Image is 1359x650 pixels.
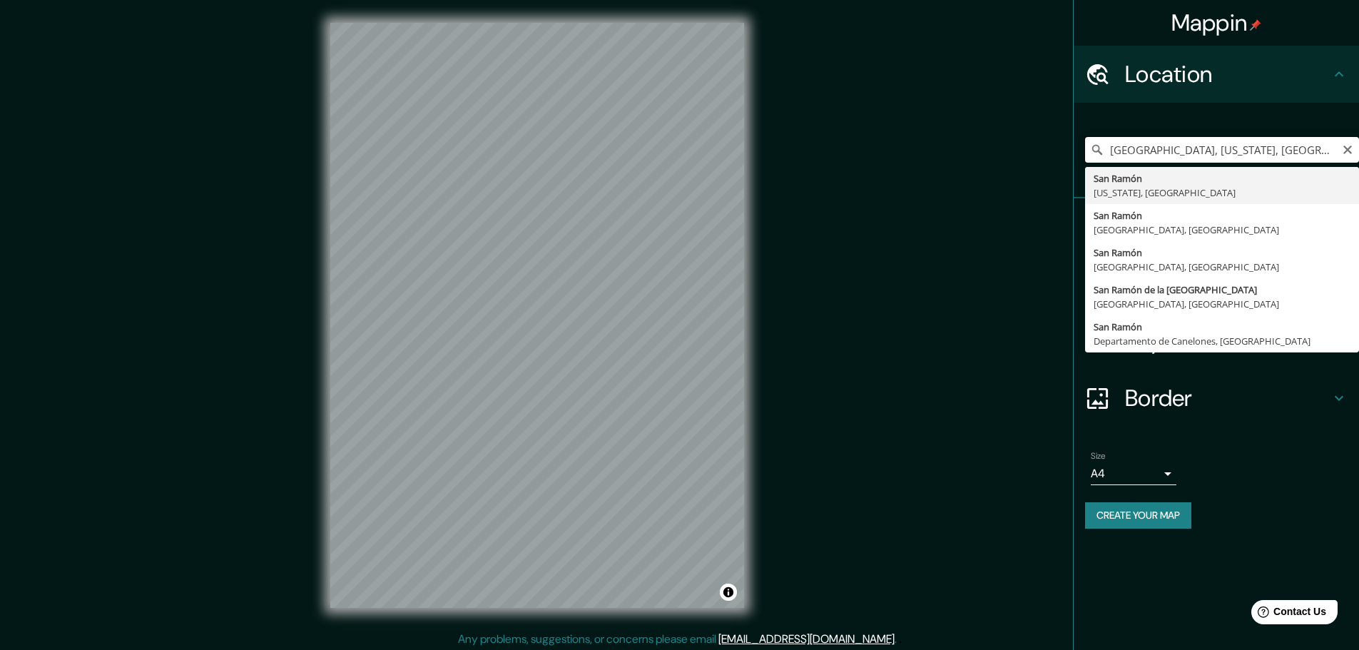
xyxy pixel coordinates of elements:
h4: Mappin [1171,9,1262,37]
div: San Ramón de la [GEOGRAPHIC_DATA] [1094,283,1350,297]
div: Pins [1074,198,1359,255]
button: Toggle attribution [720,584,737,601]
button: Clear [1342,142,1353,156]
h4: Border [1125,384,1330,412]
iframe: Help widget launcher [1232,594,1343,634]
div: San Ramón [1094,171,1350,186]
p: Any problems, suggestions, or concerns please email . [458,631,897,648]
div: Location [1074,46,1359,103]
div: . [899,631,902,648]
div: San Ramón [1094,320,1350,334]
div: [GEOGRAPHIC_DATA], [GEOGRAPHIC_DATA] [1094,297,1350,311]
div: Layout [1074,313,1359,370]
div: Departamento de Canelones, [GEOGRAPHIC_DATA] [1094,334,1350,348]
canvas: Map [330,23,744,608]
div: Border [1074,370,1359,427]
div: [GEOGRAPHIC_DATA], [GEOGRAPHIC_DATA] [1094,223,1350,237]
h4: Location [1125,60,1330,88]
div: San Ramón [1094,208,1350,223]
img: pin-icon.png [1250,19,1261,31]
div: A4 [1091,462,1176,485]
div: Style [1074,255,1359,313]
div: [GEOGRAPHIC_DATA], [GEOGRAPHIC_DATA] [1094,260,1350,274]
a: [EMAIL_ADDRESS][DOMAIN_NAME] [718,631,895,646]
div: San Ramón [1094,245,1350,260]
div: . [897,631,899,648]
label: Size [1091,450,1106,462]
button: Create your map [1085,502,1191,529]
div: [US_STATE], [GEOGRAPHIC_DATA] [1094,186,1350,200]
input: Pick your city or area [1085,137,1359,163]
h4: Layout [1125,327,1330,355]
